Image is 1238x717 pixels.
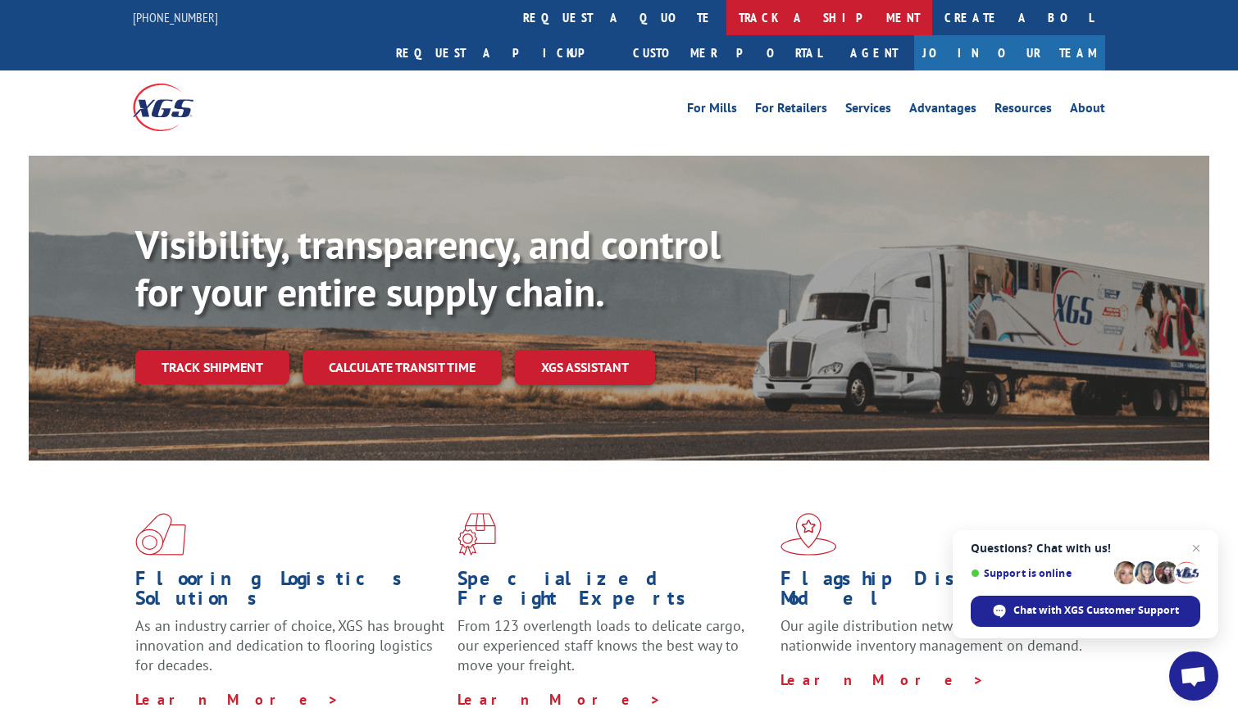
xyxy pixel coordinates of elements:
p: From 123 overlength loads to delicate cargo, our experienced staff knows the best way to move you... [457,616,767,689]
h1: Specialized Freight Experts [457,569,767,616]
a: Learn More > [457,690,662,709]
span: Chat with XGS Customer Support [1013,603,1179,618]
a: Track shipment [135,350,289,384]
a: Customer Portal [621,35,834,70]
a: Calculate transit time [303,350,502,385]
img: xgs-icon-total-supply-chain-intelligence-red [135,513,186,556]
h1: Flagship Distribution Model [781,569,1090,616]
a: For Mills [687,102,737,120]
a: Services [845,102,891,120]
a: [PHONE_NUMBER] [133,9,218,25]
img: xgs-icon-flagship-distribution-model-red [781,513,837,556]
b: Visibility, transparency, and control for your entire supply chain. [135,219,721,317]
img: xgs-icon-focused-on-flooring-red [457,513,496,556]
div: Open chat [1169,651,1218,701]
span: Our agile distribution network gives you nationwide inventory management on demand. [781,616,1082,655]
div: Chat with XGS Customer Support [971,596,1200,627]
a: For Retailers [755,102,827,120]
a: Agent [834,35,914,70]
span: Close chat [1186,538,1206,558]
a: About [1070,102,1105,120]
a: Learn More > [781,670,985,689]
span: As an industry carrier of choice, XGS has brought innovation and dedication to flooring logistics... [135,616,444,674]
a: Advantages [909,102,976,120]
h1: Flooring Logistics Solutions [135,569,445,616]
span: Support is online [971,567,1108,579]
a: Request a pickup [384,35,621,70]
a: Learn More > [135,690,339,709]
span: Questions? Chat with us! [971,542,1200,555]
a: Join Our Team [914,35,1105,70]
a: XGS ASSISTANT [515,350,655,385]
a: Resources [994,102,1052,120]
